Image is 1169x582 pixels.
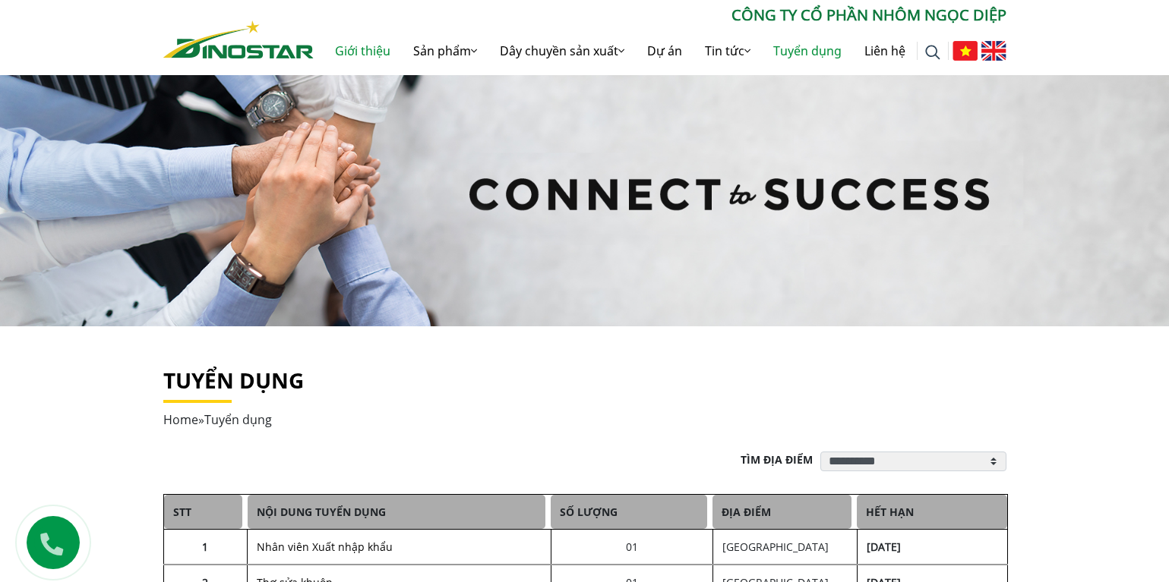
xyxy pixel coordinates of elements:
[636,27,694,75] a: Dự án
[163,20,314,58] img: Nhôm Dinostar
[164,495,242,529] span: STT
[324,27,402,75] a: Giới thiệu
[163,411,198,428] a: Home
[163,411,272,428] span: »
[762,27,853,75] a: Tuyển dụng
[712,530,857,565] td: [GEOGRAPHIC_DATA]
[248,495,546,529] span: Nội dung tuyển dụng
[551,495,707,529] span: Số lượng
[857,530,1007,565] td: [DATE]
[741,451,820,467] p: Tìm địa điểm
[694,27,762,75] a: Tin tức
[257,540,393,554] a: Nhân viên Xuất nhập khẩu
[857,495,1006,529] span: Hết hạn
[163,368,1006,394] h1: Tuyển dụng
[925,45,940,60] img: search
[551,530,712,565] td: 01
[314,4,1006,27] p: CÔNG TY CỔ PHẦN NHÔM NGỌC DIỆP
[402,27,488,75] a: Sản phẩm
[981,41,1006,61] img: English
[163,530,248,565] td: 1
[712,495,851,529] span: Địa điểm
[488,27,636,75] a: Dây chuyền sản xuất
[953,41,978,61] img: Tiếng Việt
[853,27,917,75] a: Liên hệ
[204,411,272,428] span: Tuyển dụng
